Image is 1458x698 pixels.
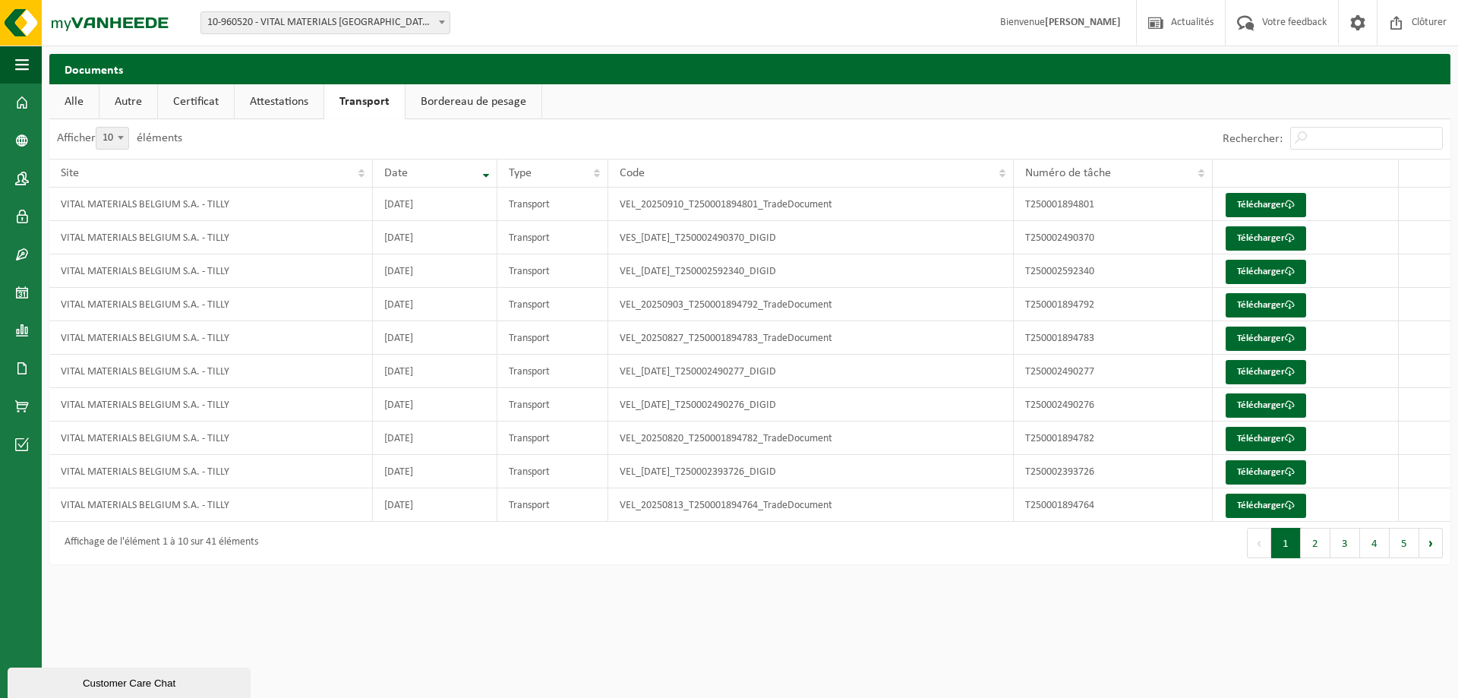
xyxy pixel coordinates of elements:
[1390,528,1419,558] button: 5
[497,488,608,522] td: Transport
[49,488,373,522] td: VITAL MATERIALS BELGIUM S.A. - TILLY
[1226,327,1306,351] a: Télécharger
[99,84,157,119] a: Autre
[1419,528,1443,558] button: Next
[1223,133,1283,145] label: Rechercher:
[1301,528,1330,558] button: 2
[497,221,608,254] td: Transport
[497,422,608,455] td: Transport
[620,167,645,179] span: Code
[608,388,1013,422] td: VEL_[DATE]_T250002490276_DIGID
[324,84,405,119] a: Transport
[497,188,608,221] td: Transport
[608,288,1013,321] td: VEL_20250903_T250001894792_TradeDocument
[1226,193,1306,217] a: Télécharger
[1014,388,1213,422] td: T250002490276
[608,488,1013,522] td: VEL_20250813_T250001894764_TradeDocument
[608,422,1013,455] td: VEL_20250820_T250001894782_TradeDocument
[1014,455,1213,488] td: T250002393726
[497,288,608,321] td: Transport
[1226,226,1306,251] a: Télécharger
[158,84,234,119] a: Certificat
[608,188,1013,221] td: VEL_20250910_T250001894801_TradeDocument
[373,455,498,488] td: [DATE]
[49,254,373,288] td: VITAL MATERIALS BELGIUM S.A. - TILLY
[1014,321,1213,355] td: T250001894783
[509,167,532,179] span: Type
[1014,355,1213,388] td: T250002490277
[1226,427,1306,451] a: Télécharger
[608,355,1013,388] td: VEL_[DATE]_T250002490277_DIGID
[1226,494,1306,518] a: Télécharger
[49,321,373,355] td: VITAL MATERIALS BELGIUM S.A. - TILLY
[49,355,373,388] td: VITAL MATERIALS BELGIUM S.A. - TILLY
[497,355,608,388] td: Transport
[61,167,79,179] span: Site
[49,455,373,488] td: VITAL MATERIALS BELGIUM S.A. - TILLY
[49,221,373,254] td: VITAL MATERIALS BELGIUM S.A. - TILLY
[497,254,608,288] td: Transport
[235,84,323,119] a: Attestations
[608,221,1013,254] td: VES_[DATE]_T250002490370_DIGID
[1014,288,1213,321] td: T250001894792
[373,488,498,522] td: [DATE]
[1226,360,1306,384] a: Télécharger
[1247,528,1271,558] button: Previous
[8,665,254,698] iframe: chat widget
[1025,167,1111,179] span: Numéro de tâche
[96,128,128,149] span: 10
[1226,260,1306,284] a: Télécharger
[608,455,1013,488] td: VEL_[DATE]_T250002393726_DIGID
[49,388,373,422] td: VITAL MATERIALS BELGIUM S.A. - TILLY
[497,388,608,422] td: Transport
[373,221,498,254] td: [DATE]
[373,388,498,422] td: [DATE]
[1360,528,1390,558] button: 4
[373,422,498,455] td: [DATE]
[49,188,373,221] td: VITAL MATERIALS BELGIUM S.A. - TILLY
[1226,393,1306,418] a: Télécharger
[57,529,258,557] div: Affichage de l'élément 1 à 10 sur 41 éléments
[497,455,608,488] td: Transport
[49,422,373,455] td: VITAL MATERIALS BELGIUM S.A. - TILLY
[1014,488,1213,522] td: T250001894764
[608,321,1013,355] td: VEL_20250827_T250001894783_TradeDocument
[1226,293,1306,317] a: Télécharger
[373,288,498,321] td: [DATE]
[1330,528,1360,558] button: 3
[384,167,408,179] span: Date
[373,188,498,221] td: [DATE]
[96,127,129,150] span: 10
[497,321,608,355] td: Transport
[1014,254,1213,288] td: T250002592340
[373,254,498,288] td: [DATE]
[1226,460,1306,485] a: Télécharger
[49,54,1450,84] h2: Documents
[200,11,450,34] span: 10-960520 - VITAL MATERIALS BELGIUM S.A. - TILLY
[373,321,498,355] td: [DATE]
[57,132,182,144] label: Afficher éléments
[1014,422,1213,455] td: T250001894782
[373,355,498,388] td: [DATE]
[1045,17,1121,28] strong: [PERSON_NAME]
[49,84,99,119] a: Alle
[201,12,450,33] span: 10-960520 - VITAL MATERIALS BELGIUM S.A. - TILLY
[608,254,1013,288] td: VEL_[DATE]_T250002592340_DIGID
[1014,221,1213,254] td: T250002490370
[1271,528,1301,558] button: 1
[1014,188,1213,221] td: T250001894801
[406,84,541,119] a: Bordereau de pesage
[49,288,373,321] td: VITAL MATERIALS BELGIUM S.A. - TILLY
